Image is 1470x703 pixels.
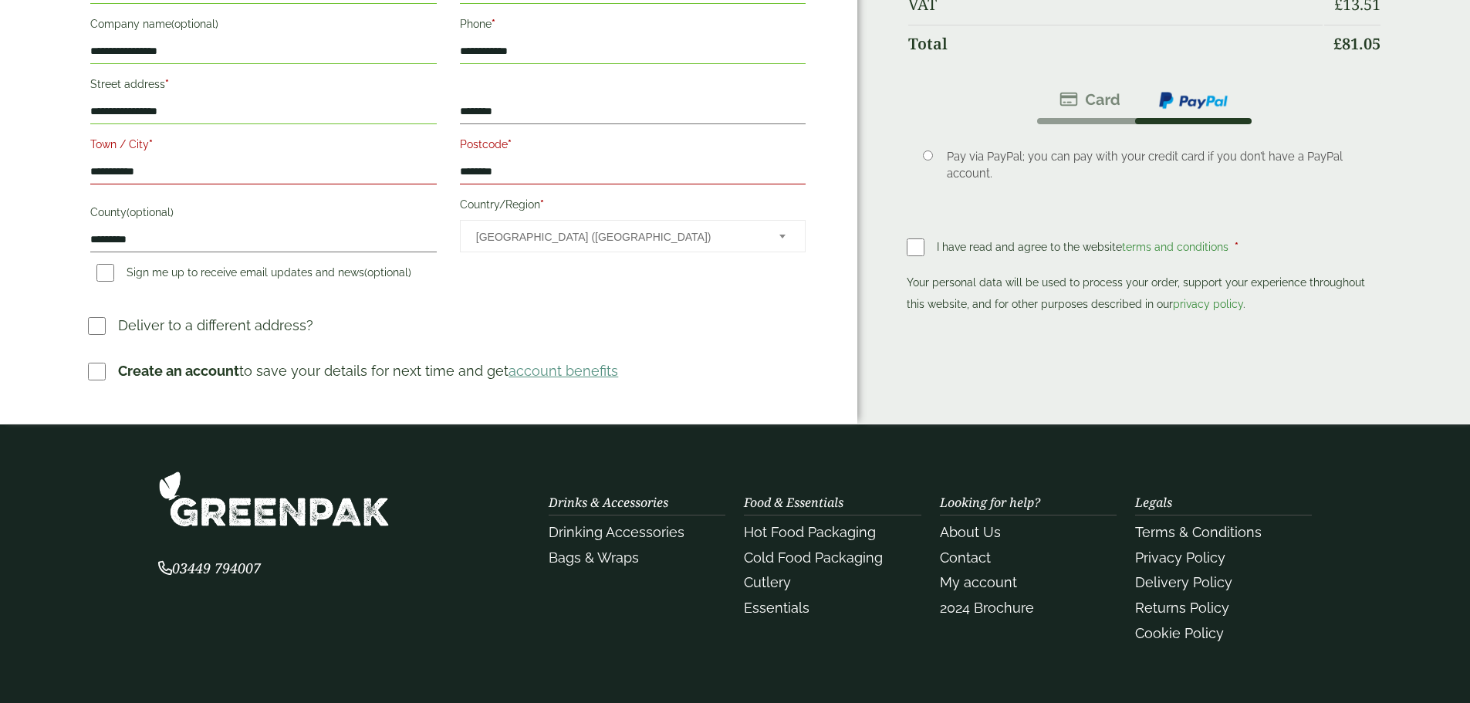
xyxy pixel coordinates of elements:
a: Bags & Wraps [549,549,639,566]
label: Phone [460,13,806,39]
span: (optional) [127,206,174,218]
input: Sign me up to receive email updates and news(optional) [96,264,114,282]
abbr: required [1235,241,1239,253]
label: Town / City [90,134,436,160]
label: Country/Region [460,194,806,220]
a: account benefits [509,363,618,379]
a: Privacy Policy [1135,549,1225,566]
img: GreenPak Supplies [158,471,390,527]
a: Cutlery [744,574,791,590]
label: Postcode [460,134,806,160]
a: Hot Food Packaging [744,524,876,540]
img: stripe.png [1059,90,1120,109]
a: Returns Policy [1135,600,1229,616]
abbr: required [149,138,153,150]
span: (optional) [364,266,411,279]
a: Terms & Conditions [1135,524,1262,540]
span: United Kingdom (UK) [476,221,759,253]
abbr: required [508,138,512,150]
abbr: required [540,198,544,211]
p: Deliver to a different address? [118,315,313,336]
p: Your personal data will be used to process your order, support your experience throughout this we... [907,272,1381,315]
a: About Us [940,524,1001,540]
p: to save your details for next time and get [118,360,618,381]
img: ppcp-gateway.png [1157,90,1229,110]
a: My account [940,574,1017,590]
p: Pay via PayPal; you can pay with your credit card if you don’t have a PayPal account. [947,148,1358,182]
a: privacy policy [1173,298,1243,310]
a: Delivery Policy [1135,574,1232,590]
span: I have read and agree to the website [937,241,1232,253]
span: Country/Region [460,220,806,252]
a: 2024 Brochure [940,600,1034,616]
label: Company name [90,13,436,39]
a: Cold Food Packaging [744,549,883,566]
span: (optional) [171,18,218,30]
span: 03449 794007 [158,559,261,577]
a: Contact [940,549,991,566]
a: terms and conditions [1122,241,1228,253]
abbr: required [492,18,495,30]
a: Cookie Policy [1135,625,1224,641]
bdi: 81.05 [1333,33,1380,54]
a: Essentials [744,600,809,616]
iframe: PayPal [907,319,1381,362]
label: Street address [90,73,436,100]
span: £ [1333,33,1342,54]
label: Sign me up to receive email updates and news [90,266,417,283]
abbr: required [165,78,169,90]
th: Total [908,25,1322,63]
strong: Create an account [118,363,239,379]
a: Drinking Accessories [549,524,684,540]
a: 03449 794007 [158,562,261,576]
label: County [90,201,436,228]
